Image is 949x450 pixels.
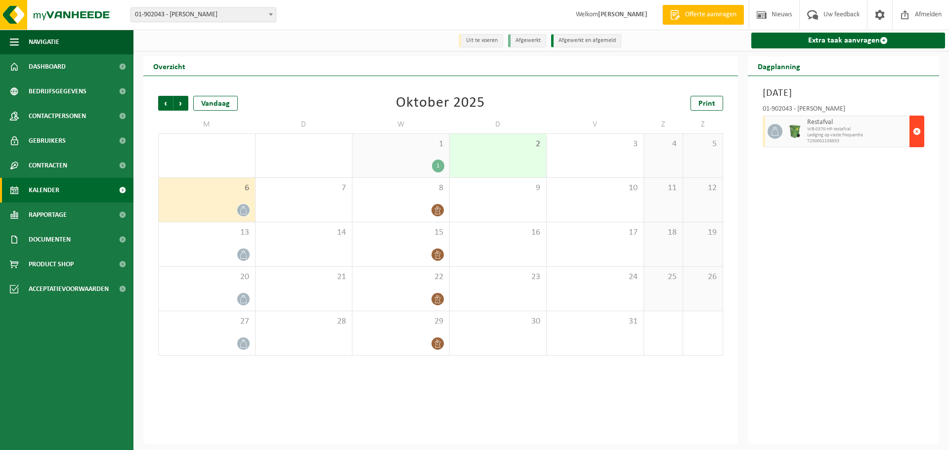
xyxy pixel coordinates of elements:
[29,104,86,128] span: Contactpersonen
[256,116,353,133] td: D
[357,183,444,194] span: 8
[164,272,250,283] span: 20
[748,56,810,76] h2: Dagplanning
[260,272,347,283] span: 21
[450,116,547,133] td: D
[130,7,276,22] span: 01-902043 - TOMMELEIN PATRICK - DADIZELE
[357,227,444,238] span: 15
[29,227,71,252] span: Documenten
[143,56,195,76] h2: Overzicht
[164,316,250,327] span: 27
[552,272,639,283] span: 24
[807,119,907,126] span: Restafval
[455,227,542,238] span: 16
[173,96,188,111] span: Volgende
[29,128,66,153] span: Gebruikers
[357,139,444,150] span: 1
[455,272,542,283] span: 23
[455,316,542,327] span: 30
[598,11,647,18] strong: [PERSON_NAME]
[164,227,250,238] span: 13
[683,10,739,20] span: Offerte aanvragen
[688,227,717,238] span: 19
[357,316,444,327] span: 29
[29,178,59,203] span: Kalender
[547,116,644,133] td: V
[29,203,67,227] span: Rapportage
[649,272,678,283] span: 25
[552,316,639,327] span: 31
[751,33,946,48] a: Extra taak aanvragen
[552,227,639,238] span: 17
[508,34,546,47] li: Afgewerkt
[683,116,723,133] td: Z
[787,124,802,139] img: WB-0370-HPE-GN-01
[807,126,907,132] span: WB-0370-HP restafval
[29,30,59,54] span: Navigatie
[649,183,678,194] span: 11
[260,183,347,194] span: 7
[131,8,276,22] span: 01-902043 - TOMMELEIN PATRICK - DADIZELE
[763,86,925,101] h3: [DATE]
[763,106,925,116] div: 01-902043 - [PERSON_NAME]
[260,227,347,238] span: 14
[29,54,66,79] span: Dashboard
[649,227,678,238] span: 18
[29,252,74,277] span: Product Shop
[807,138,907,144] span: T250002158933
[158,116,256,133] td: M
[396,96,485,111] div: Oktober 2025
[552,139,639,150] span: 3
[29,277,109,301] span: Acceptatievoorwaarden
[644,116,684,133] td: Z
[551,34,621,47] li: Afgewerkt en afgemeld
[29,79,86,104] span: Bedrijfsgegevens
[29,153,67,178] span: Contracten
[164,183,250,194] span: 6
[432,160,444,172] div: 1
[662,5,744,25] a: Offerte aanvragen
[459,34,503,47] li: Uit te voeren
[158,96,173,111] span: Vorige
[649,139,678,150] span: 4
[552,183,639,194] span: 10
[688,183,717,194] span: 12
[688,272,717,283] span: 26
[690,96,723,111] a: Print
[698,100,715,108] span: Print
[260,316,347,327] span: 28
[807,132,907,138] span: Lediging op vaste frequentie
[688,139,717,150] span: 5
[455,183,542,194] span: 9
[193,96,238,111] div: Vandaag
[357,272,444,283] span: 22
[352,116,450,133] td: W
[455,139,542,150] span: 2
